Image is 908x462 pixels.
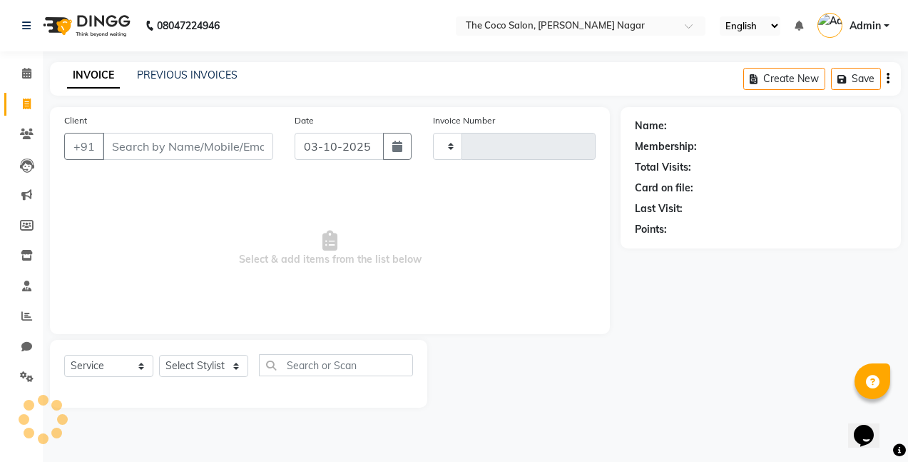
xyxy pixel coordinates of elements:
div: Total Visits: [635,160,691,175]
div: Card on file: [635,181,693,196]
div: Name: [635,119,667,134]
span: Select & add items from the list below [64,177,596,320]
label: Invoice Number [433,114,495,127]
a: INVOICE [67,63,120,89]
button: Save [831,68,881,90]
a: PREVIOUS INVOICES [137,69,238,81]
button: +91 [64,133,104,160]
iframe: chat widget [848,405,894,448]
input: Search by Name/Mobile/Email/Code [103,133,273,160]
div: Points: [635,222,667,237]
span: Admin [850,19,881,34]
label: Date [295,114,314,127]
img: Admin [817,13,842,38]
b: 08047224946 [157,6,220,46]
div: Last Visit: [635,201,683,216]
label: Client [64,114,87,127]
img: logo [36,6,134,46]
input: Search or Scan [259,354,413,376]
button: Create New [743,68,825,90]
div: Membership: [635,139,697,154]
